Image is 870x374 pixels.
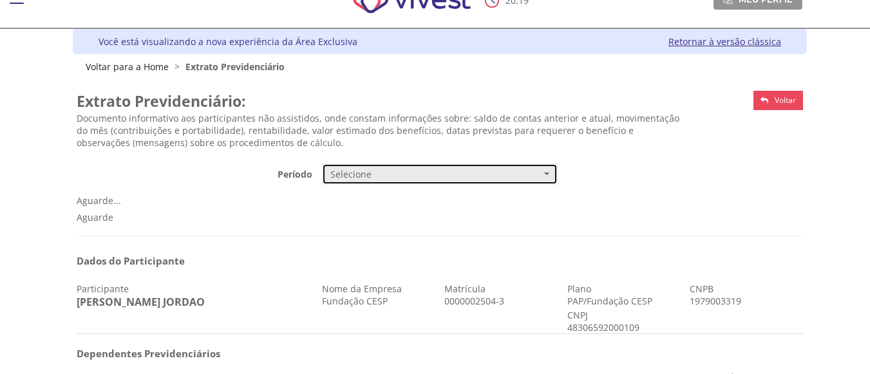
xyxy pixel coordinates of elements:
div: 1979003319 [690,295,803,307]
div: Matrícula [444,283,558,295]
span: Extrato Previdenciário [185,61,285,73]
h3: Dados do Participante [77,256,803,266]
a: Voltar [753,91,803,110]
div: Fundação CESP [322,295,435,307]
h2: Extrato Previdenciário: [77,91,680,112]
div: CNPB [690,283,803,295]
div: Plano [567,283,681,295]
div: CNPJ [567,309,619,321]
button: Selecione [322,164,558,185]
div: Aguarde... [77,194,803,207]
h4: Dependentes Previdenciários [77,348,435,359]
label: Período [72,164,317,180]
span: [PERSON_NAME] JORDAO [77,295,205,309]
div: 48306592000109 [567,321,619,333]
span: Voltar [775,95,796,106]
span: Selecione [330,168,541,181]
div: Você está visualizando a nova experiência da Área Exclusiva [99,35,357,48]
span: > [171,61,183,73]
div: Participante [77,283,312,295]
a: Voltar para a Home [86,61,169,73]
a: Retornar à versão clássica [668,35,781,48]
div: PAP/Fundação CESP [567,295,681,307]
div: Nome da Empresa [322,283,435,295]
span: Aguarde [77,211,113,223]
p: Documento informativo aos participantes não assistidos, onde constam informações sobre: saldo de ... [77,112,680,149]
div: 0000002504-3 [444,295,558,307]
